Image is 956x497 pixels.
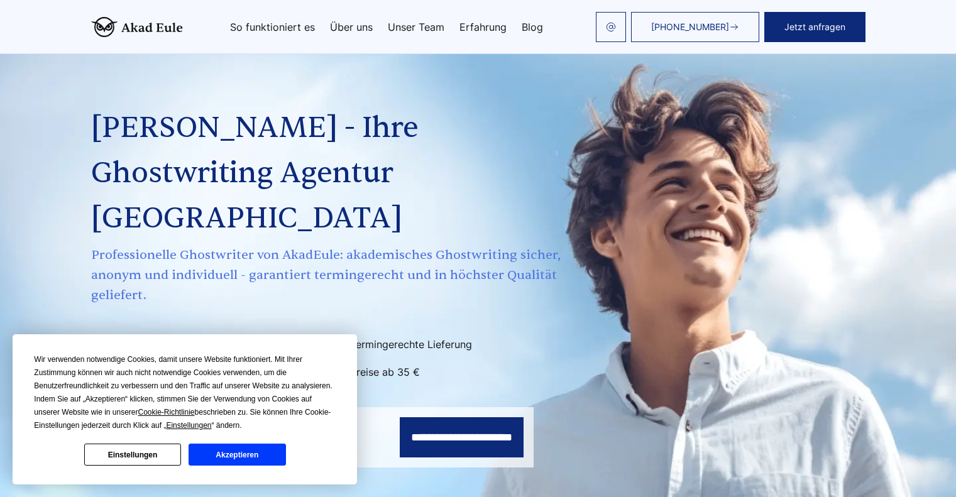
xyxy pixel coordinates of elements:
[166,421,211,430] span: Einstellungen
[91,17,183,37] img: logo
[388,22,444,32] a: Unser Team
[330,362,561,382] li: Preise ab 35 €
[84,444,181,466] button: Einstellungen
[13,334,357,484] div: Cookie Consent Prompt
[631,12,759,42] a: [PHONE_NUMBER]
[522,22,543,32] a: Blog
[764,12,865,42] button: Jetzt anfragen
[330,22,373,32] a: Über uns
[189,444,285,466] button: Akzeptieren
[651,22,729,32] span: [PHONE_NUMBER]
[330,334,561,354] li: Termingerechte Lieferung
[138,408,195,417] span: Cookie-Richtlinie
[606,22,616,32] img: email
[91,106,564,241] h1: [PERSON_NAME] - Ihre Ghostwriting Agentur [GEOGRAPHIC_DATA]
[34,353,336,432] div: Wir verwenden notwendige Cookies, damit unsere Website funktioniert. Mit Ihrer Zustimmung können ...
[459,22,507,32] a: Erfahrung
[230,22,315,32] a: So funktioniert es
[91,245,564,305] span: Professionelle Ghostwriter von AkadEule: akademisches Ghostwriting sicher, anonym und individuell...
